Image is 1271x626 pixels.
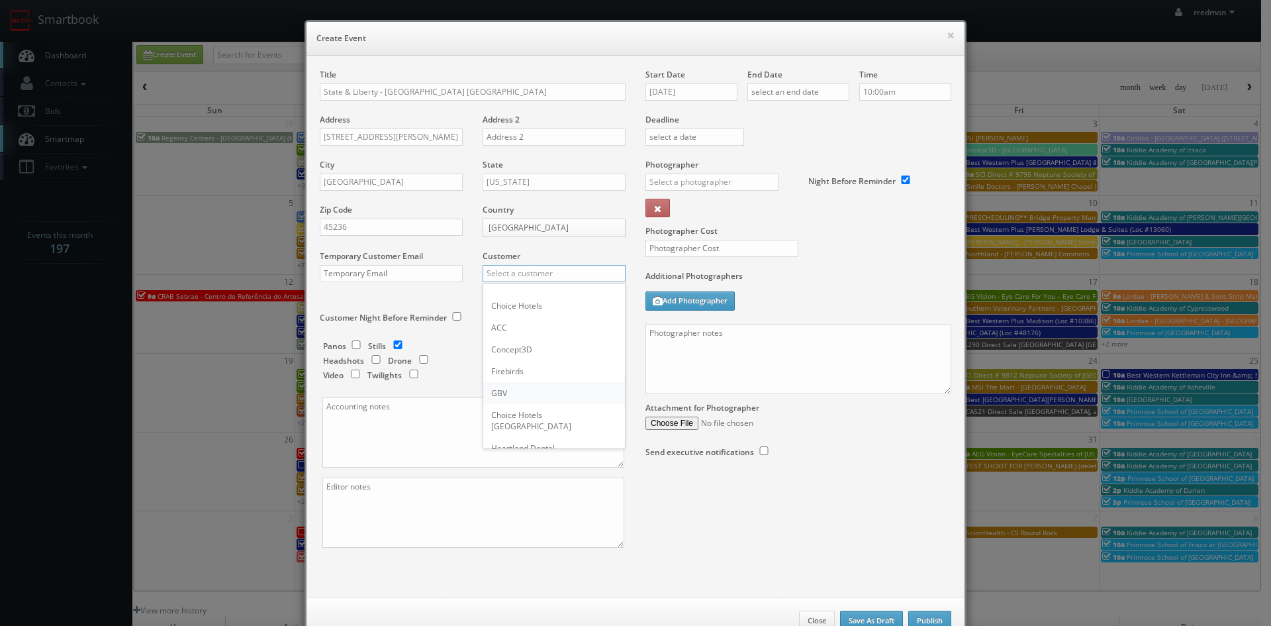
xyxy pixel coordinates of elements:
label: Attachment for Photographer [645,402,759,413]
label: Night Before Reminder [808,176,896,187]
input: Select a photographer [645,174,778,191]
div: GBV [483,382,625,404]
label: Deadline [635,114,961,125]
label: Time [859,69,878,80]
label: Headshots [323,355,364,366]
label: Country [483,204,514,215]
label: Start Date [645,69,685,80]
label: Reshoot [482,357,514,368]
a: [GEOGRAPHIC_DATA] [483,219,626,237]
div: Firebirds [483,360,625,382]
div: Concept3D [483,339,625,360]
label: Temporary Customer Email [320,250,423,262]
div: Heartland Dental [483,437,625,459]
input: Zip Code [320,219,463,236]
button: Add Photographer [645,291,735,311]
label: Drone [388,355,412,366]
div: Choice Hotels [483,295,625,317]
button: × [947,30,955,40]
label: Additional Photographers [645,270,951,288]
span: [GEOGRAPHIC_DATA] [489,219,608,236]
input: Photographer Cost [645,240,798,257]
label: Send executive notifications [645,446,754,458]
label: City [320,159,334,170]
div: ACC [483,317,625,339]
div: Choice Hotels [GEOGRAPHIC_DATA] [483,404,625,437]
input: Address 2 [483,129,626,146]
label: Address [320,114,350,125]
label: Address 2 [483,114,520,125]
h6: Create Event [316,32,955,45]
input: select a date [645,83,737,101]
input: Title [320,83,626,101]
label: Stills [368,340,386,352]
input: Address [320,129,463,146]
label: Customer Night Before Reminder [320,312,447,323]
label: Photographer [645,159,698,170]
input: select an end date [747,83,849,101]
label: Video [323,370,344,381]
input: Temporary Email [320,265,463,282]
input: select a date [645,129,744,146]
label: State [483,159,503,170]
label: Photographer Cost [635,225,961,236]
label: Twilights [367,370,402,381]
input: Select a customer [483,265,626,282]
label: Panos [323,340,346,352]
label: Customer [483,250,520,262]
input: Select a state [483,174,626,191]
label: Title [320,69,336,80]
input: City [320,174,463,191]
label: End Date [747,69,782,80]
label: Zip Code [320,204,352,215]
